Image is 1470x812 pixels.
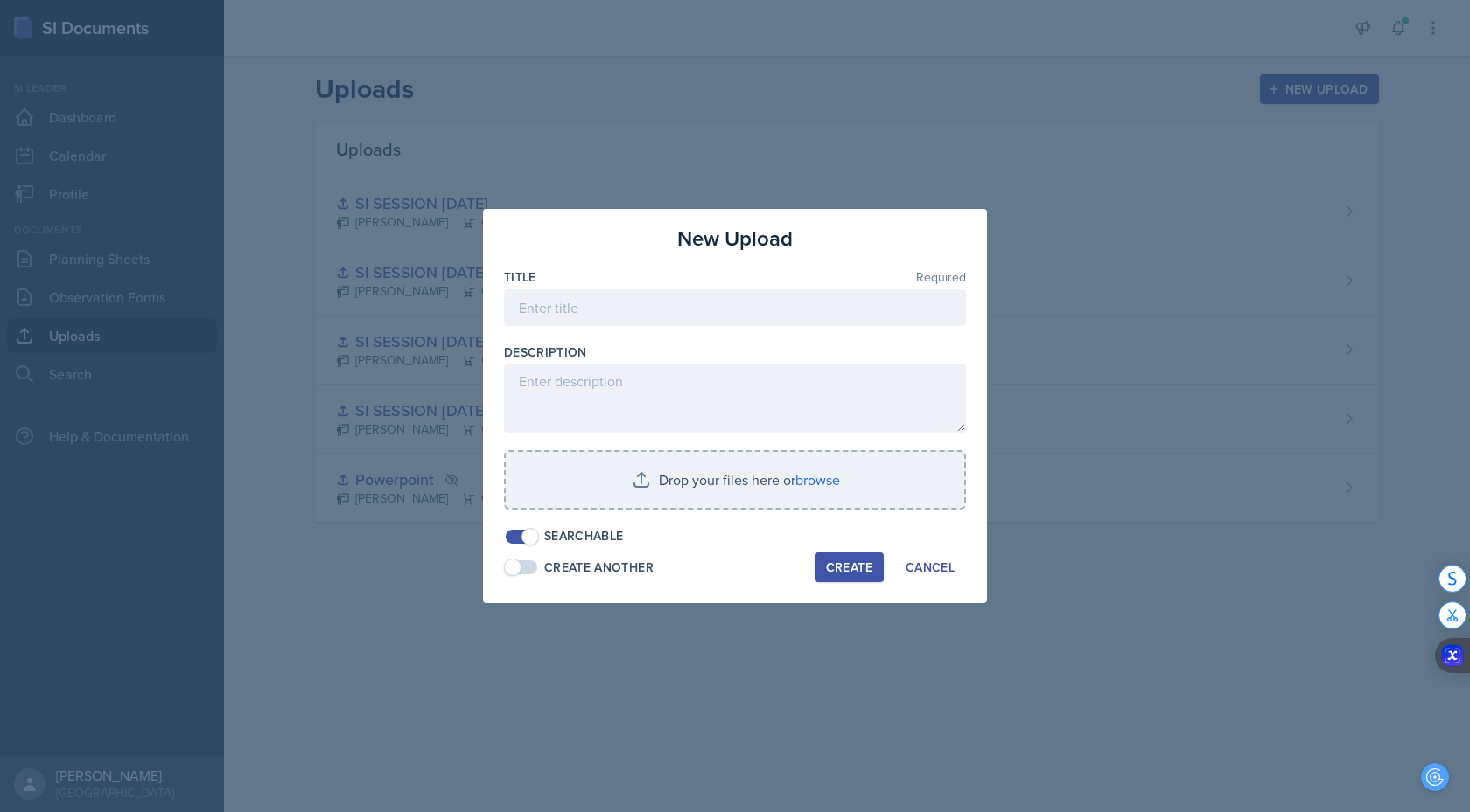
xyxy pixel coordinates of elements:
[826,560,872,574] div: Create
[677,223,793,254] h3: New Upload
[894,552,966,582] button: Cancel
[504,268,536,286] label: Title
[815,552,884,582] button: Create
[504,344,587,361] label: Description
[906,560,955,574] div: Cancel
[544,527,624,545] div: Searchable
[916,271,966,283] span: Required
[544,559,654,577] div: Create Another
[504,289,966,326] input: Enter title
